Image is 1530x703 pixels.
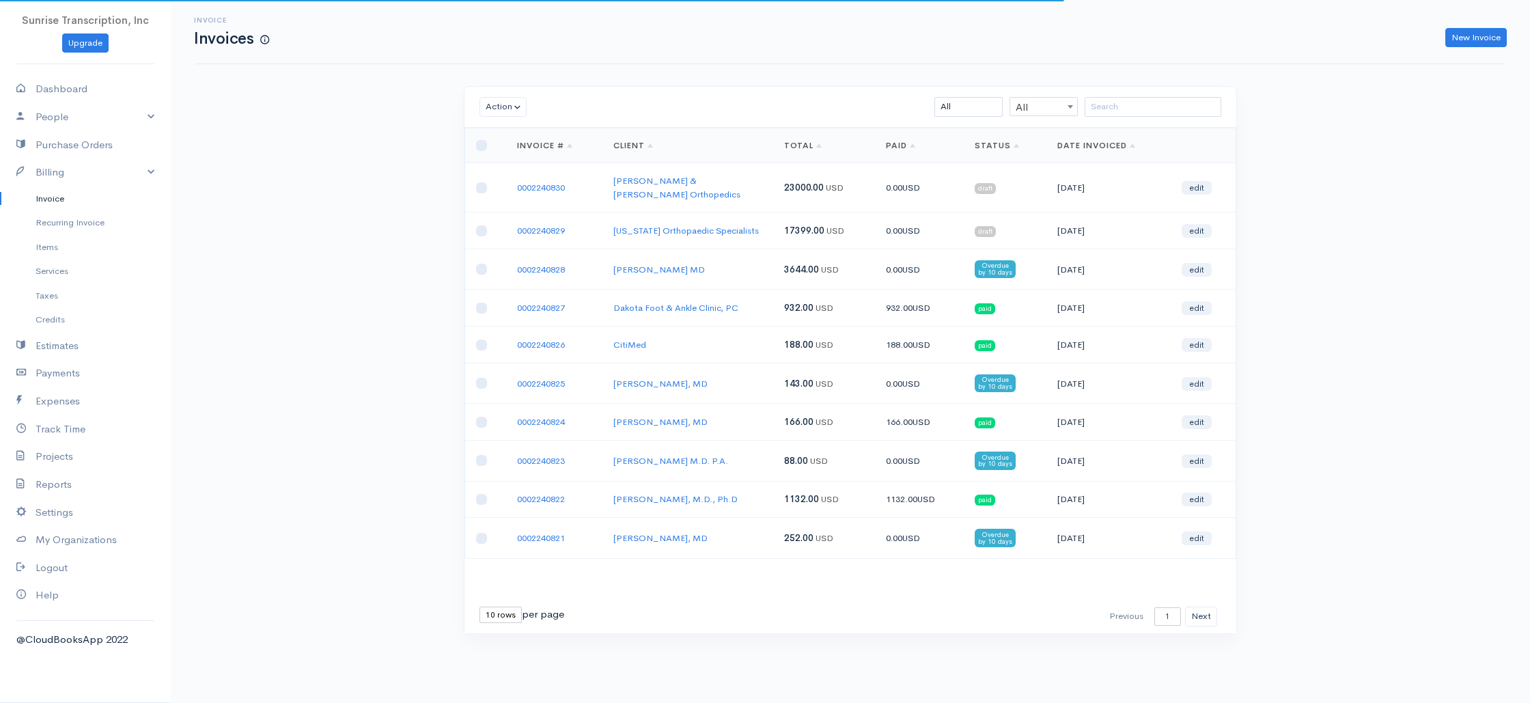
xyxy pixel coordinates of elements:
td: [DATE] [1046,212,1171,249]
a: 0002240828 [517,264,565,275]
a: edit [1182,301,1212,315]
a: 0002240830 [517,182,565,193]
span: USD [816,339,833,350]
a: [PERSON_NAME], M.D., Ph.D [613,493,738,505]
a: edit [1182,493,1212,506]
span: Overdue by 10 days [975,529,1016,547]
a: 0002240825 [517,378,565,389]
td: 0.00 [875,249,964,290]
td: [DATE] [1046,363,1171,404]
span: paid [975,417,995,428]
a: 0002240829 [517,225,565,236]
span: USD [816,378,833,389]
a: Date Invoiced [1057,140,1135,151]
a: edit [1182,338,1212,352]
span: USD [902,455,920,467]
td: 0.00 [875,518,964,558]
a: [US_STATE] Orthopaedic Specialists [613,225,759,236]
td: [DATE] [1046,481,1171,518]
a: Invoice # [517,140,572,151]
button: Next [1185,607,1217,626]
td: [DATE] [1046,327,1171,363]
a: 0002240823 [517,455,565,467]
td: 188.00 [875,327,964,363]
span: USD [913,416,930,428]
span: 188.00 [784,339,813,350]
a: edit [1182,532,1212,545]
input: Search [1085,97,1221,117]
a: 0002240824 [517,416,565,428]
a: 0002240826 [517,339,565,350]
a: Status [975,140,1019,151]
div: per page [479,607,564,623]
span: USD [816,532,833,544]
span: draft [975,226,996,237]
a: [PERSON_NAME], MD [613,532,708,544]
span: USD [902,264,920,275]
span: USD [821,264,839,275]
a: [PERSON_NAME] MD [613,264,705,275]
td: 932.00 [875,290,964,327]
td: [DATE] [1046,404,1171,441]
a: 0002240821 [517,532,565,544]
span: USD [816,302,833,314]
span: 143.00 [784,378,813,389]
td: 0.00 [875,363,964,404]
a: Dakota Foot & Ankle Clinic, PC [613,302,738,314]
span: USD [902,225,920,236]
div: @CloudBooksApp 2022 [16,632,154,648]
a: edit [1182,224,1212,238]
a: Client [613,140,653,151]
a: New Invoice [1445,28,1507,48]
a: edit [1182,263,1212,277]
span: 932.00 [784,302,813,314]
span: 88.00 [784,455,808,467]
span: How to create your first Invoice? [260,34,269,46]
a: Total [784,140,822,151]
a: [PERSON_NAME] & [PERSON_NAME] Orthopedics [613,175,740,200]
a: edit [1182,415,1212,429]
a: Paid [886,140,915,151]
td: 0.00 [875,212,964,249]
td: 1132.00 [875,481,964,518]
span: paid [975,495,995,506]
span: USD [902,182,920,193]
td: 166.00 [875,404,964,441]
span: 23000.00 [784,182,824,193]
span: USD [826,225,844,236]
a: CitiMed [613,339,646,350]
span: USD [913,339,930,350]
a: edit [1182,454,1212,468]
a: edit [1182,181,1212,195]
td: 0.00 [875,441,964,481]
a: [PERSON_NAME] M.D. P.A. [613,455,728,467]
a: [PERSON_NAME], MD [613,416,708,428]
span: All [1010,98,1077,117]
span: paid [975,340,995,351]
span: 166.00 [784,416,813,428]
h6: Invoice [194,16,269,24]
span: USD [810,455,828,467]
td: [DATE] [1046,249,1171,290]
a: 0002240827 [517,302,565,314]
a: 0002240822 [517,493,565,505]
td: [DATE] [1046,518,1171,558]
span: USD [821,493,839,505]
span: All [1010,97,1078,116]
td: 0.00 [875,163,964,212]
span: USD [902,378,920,389]
a: [PERSON_NAME], MD [613,378,708,389]
span: 17399.00 [784,225,824,236]
td: [DATE] [1046,290,1171,327]
span: Overdue by 10 days [975,452,1016,469]
h1: Invoices [194,30,269,47]
span: Overdue by 10 days [975,374,1016,392]
span: draft [975,183,996,194]
span: USD [826,182,844,193]
td: [DATE] [1046,163,1171,212]
span: USD [902,532,920,544]
span: Sunrise Transcription, Inc [22,14,149,27]
a: edit [1182,377,1212,391]
span: 252.00 [784,532,813,544]
span: 3644.00 [784,264,819,275]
